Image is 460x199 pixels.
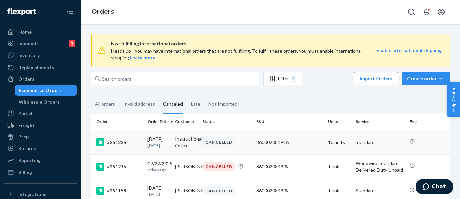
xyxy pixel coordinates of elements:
[145,114,172,130] th: Order Date
[163,95,183,114] div: Canceled
[147,160,170,173] div: 09/22/2025
[202,137,235,147] div: CANCELLED
[19,87,62,94] div: Ecommerce Orders
[405,5,418,19] button: Open Search Box
[111,40,376,48] span: Not fulfilling international orders
[4,62,77,73] a: Replenishments
[256,163,323,170] div: 860002084909
[254,114,325,130] th: SKU
[18,52,40,59] div: Inventory
[18,64,54,71] div: Replenishments
[147,167,170,173] p: 2 days ago
[4,167,77,178] a: Billing
[19,98,60,105] div: Wholesale Orders
[354,72,398,85] button: Import Orders
[208,95,237,113] div: Not Imported
[4,120,77,131] a: Freight
[4,131,77,142] a: Prep
[256,139,323,146] div: 860002084916
[202,162,235,171] div: CANCELLED
[4,108,77,119] a: Parcel
[175,119,197,124] div: Customer
[123,95,155,113] div: Invalid address
[172,130,200,154] td: Instructional Office
[420,5,433,19] button: Open notifications
[402,72,450,85] button: Create order
[325,114,353,130] th: Units
[4,143,77,154] a: Returns
[18,110,32,117] div: Parcel
[147,136,170,148] div: [DATE]
[96,163,142,171] div: #251216
[356,187,404,194] p: Standard
[7,8,36,15] img: Flexport logo
[18,76,34,82] div: Orders
[18,157,41,164] div: Reporting
[18,122,35,129] div: Freight
[4,27,77,37] a: Home
[356,160,404,173] p: Worldwide Standard Delivered Duty Unpaid
[18,133,29,140] div: Prep
[416,179,453,196] iframe: Opens a widget where you can chat to one of our agents
[63,5,77,18] button: Close Navigation
[325,130,353,154] td: 10 units
[18,191,46,198] div: Integrations
[407,75,445,82] div: Create order
[18,145,36,152] div: Returns
[291,75,296,83] div: 1
[407,114,450,130] th: Fee
[200,114,254,130] th: Status
[111,48,362,61] span: Heads up—you may have international orders that are not fulfilling. To fulfill these orders, you ...
[263,72,302,85] button: Filter
[96,138,142,146] div: #251225
[172,154,200,179] td: [PERSON_NAME]
[147,185,170,197] div: [DATE]
[147,191,170,197] p: [DATE]
[4,74,77,84] a: Orders
[130,55,155,61] a: Learn more
[86,2,120,22] ol: breadcrumbs
[325,154,353,179] td: 1 unit
[4,38,77,49] a: Inbounds1
[434,5,448,19] button: Open account menu
[376,47,442,53] a: Enable international shipping
[96,187,142,195] div: #251158
[15,85,77,96] a: Ecommerce Orders
[356,139,404,146] p: Standard
[264,75,302,83] div: Filter
[353,114,407,130] th: Service
[15,96,77,107] a: Wholesale Orders
[202,186,235,195] div: CANCELLED
[91,114,145,130] th: Order
[18,29,32,35] div: Home
[95,95,115,113] div: All orders
[18,40,39,47] div: Inbounds
[69,40,75,47] div: 1
[4,155,77,166] a: Reporting
[147,143,170,148] p: [DATE]
[191,95,200,113] div: Late
[91,72,259,85] input: Search orders
[4,50,77,61] a: Inventory
[256,187,323,194] div: 860002084909
[92,8,114,15] a: Orders
[447,82,460,117] button: Help Center
[18,169,32,176] div: Billing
